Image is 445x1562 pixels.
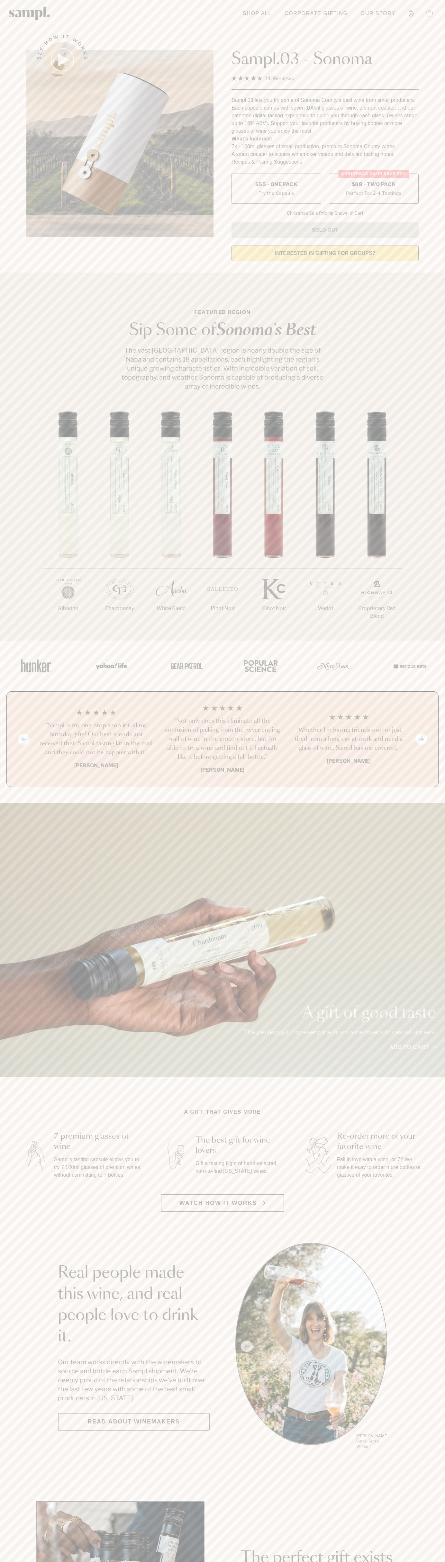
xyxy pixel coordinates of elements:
em: Sonoma's Best [216,323,316,338]
p: Pinot Noir [248,605,300,612]
img: Artboard_1_c8cd28af-0030-4af1-819c-248e302c7f06_x450.png [17,652,55,680]
li: 3 / 4 [291,705,407,774]
div: 140Reviews [232,74,294,83]
p: Chardonnay [94,605,145,612]
li: 7 / 7 [351,411,403,641]
button: Sold Out [232,222,419,238]
p: A gift of good taste [244,1006,436,1021]
a: interested in gifting for groups? [232,246,419,261]
li: 6 / 7 [300,411,351,633]
img: Artboard_6_04f9a106-072f-468a-bdd7-f11783b05722_x450.png [91,652,130,680]
li: 7x - 100ml glasses of small production, premium Sonoma County wines [232,143,419,150]
strong: What’s Included: [232,136,272,141]
h2: A gift that gives more [184,1108,261,1116]
h2: Sip Some of [120,323,325,338]
img: Artboard_5_7fdae55a-36fd-43f7-8bfd-f74a06a2878e_x450.png [166,652,204,680]
img: Sampl.03 - Sonoma [26,50,213,237]
li: A smart coaster to access winemaker videos and detailed tasting notes. [232,150,419,158]
p: Albarino [42,605,94,612]
h3: 7 premium glasses of wine [54,1131,141,1152]
p: The perfect gift for everyone from wine lovers to casual sippers. [244,1028,436,1037]
li: 4 / 7 [197,411,248,633]
img: Artboard_3_0b291449-6e8c-4d07-b2c2-3f3601a19cd1_x450.png [315,652,354,680]
li: Christmas Sale Pricing Shown In Cart [284,210,367,216]
a: Corporate Gifting [281,6,351,21]
p: Merlot [300,605,351,612]
p: Sampl's tasting capsule allows you to try 7 100ml glasses of premium wines without committing to ... [54,1156,141,1179]
p: [PERSON_NAME] Sutro, Sutro Wines [356,1433,387,1449]
b: [PERSON_NAME] [201,767,244,773]
h3: The best gift for wine lovers [195,1135,283,1156]
img: Sampl logo [9,6,50,20]
p: Gift a tasting flight of hand-selected, hard-to-find [US_STATE] wines. [195,1160,283,1175]
a: Shop All [240,6,275,21]
button: Next slide [415,734,427,745]
small: Try the Capsule [259,190,294,196]
li: 5 / 7 [248,411,300,633]
h3: Re-order more of your favorite wine [337,1131,424,1152]
button: Watch how it works [161,1194,284,1212]
b: [PERSON_NAME] [327,758,371,764]
h3: “Sampl is my one-stop shop for all my birthday gifts! Our best friends just received their Sampl ... [38,721,154,757]
li: 2 / 4 [165,705,281,774]
p: Our team works directly with the winemakers to source and bottle each Sampl shipment. We’re deepl... [58,1358,210,1403]
div: Christmas SALE! Save 20% [339,170,409,178]
li: Recipes & Pairing Suggestions [232,158,419,166]
li: 3 / 7 [145,411,197,633]
a: Add to cart [389,1043,436,1052]
div: slide 1 [235,1243,387,1450]
p: Fall in love with a wine, or 7? We make it easy to order more bottles or glasses of your favorites. [337,1156,424,1179]
p: Featured Region [120,309,325,316]
h1: Sampl.03 - Sonoma [232,50,419,69]
span: Reviews [274,76,294,82]
button: See how it works [44,42,80,78]
p: The vast [GEOGRAPHIC_DATA] region is nearly double the size of Napa and contains 18 appellations,... [120,346,325,391]
a: Read about Winemakers [58,1413,210,1431]
h2: Real people made this wine, and real people love to drink it. [58,1262,210,1347]
span: 140 [265,76,274,82]
li: 1 / 7 [42,411,94,633]
h3: “Whether I'm having friends over or just tired from a long day at work and need a glass of wine, ... [291,726,407,753]
button: Previous slide [18,734,30,745]
h3: “Not only does this eliminate all the confusion of picking from the never ending wall of wine in ... [165,717,281,762]
small: Perfect For 2-4 Tastings [346,190,401,196]
p: White Blend [145,605,197,612]
p: Pinot Noir [197,605,248,612]
a: Our Story [358,6,399,21]
span: $55 - One Pack [255,181,298,188]
span: $88 - Two Pack [352,181,396,188]
ul: carousel [235,1243,387,1450]
div: Sampl.03 lets you try some of Sonoma County's best wine from small producers. Each capsule comes ... [232,96,419,135]
p: Proprietary Red Blend [351,605,403,620]
img: Artboard_4_28b4d326-c26e-48f9-9c80-911f17d6414e_x450.png [241,652,279,680]
img: Artboard_7_5b34974b-f019-449e-91fb-745f8d0877ee_x450.png [390,652,428,680]
li: 1 / 4 [38,705,154,774]
li: 2 / 7 [94,411,145,633]
b: [PERSON_NAME] [74,762,118,768]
